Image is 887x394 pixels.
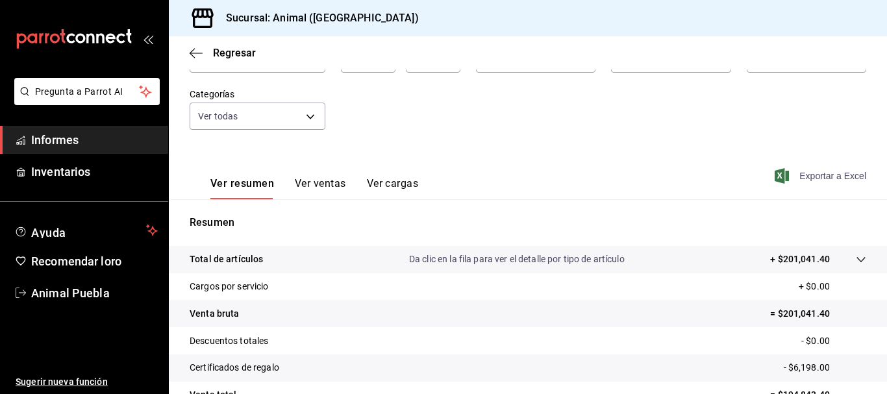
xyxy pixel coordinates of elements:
[777,168,866,184] button: Exportar a Excel
[210,177,274,190] font: Ver resumen
[31,286,110,300] font: Animal Puebla
[770,254,830,264] font: + $201,041.40
[198,111,238,121] font: Ver todas
[295,177,346,190] font: Ver ventas
[16,376,108,387] font: Sugerir nueva función
[31,254,121,268] font: Recomendar loro
[190,281,269,291] font: Cargos por servicio
[801,336,830,346] font: - $0.00
[367,177,419,190] font: Ver cargas
[35,86,123,97] font: Pregunta a Parrot AI
[31,133,79,147] font: Informes
[143,34,153,44] button: abrir_cajón_menú
[190,47,256,59] button: Regresar
[190,362,279,373] font: Certificados de regalo
[9,94,160,108] a: Pregunta a Parrot AI
[14,78,160,105] button: Pregunta a Parrot AI
[31,165,90,179] font: Inventarios
[799,281,830,291] font: + $0.00
[799,171,866,181] font: Exportar a Excel
[784,362,830,373] font: - $6,198.00
[190,89,234,99] font: Categorías
[409,254,625,264] font: Da clic en la fila para ver el detalle por tipo de artículo
[190,254,263,264] font: Total de artículos
[210,177,418,199] div: pestañas de navegación
[213,47,256,59] font: Regresar
[190,336,268,346] font: Descuentos totales
[190,216,234,228] font: Resumen
[770,308,830,319] font: = $201,041.40
[226,12,419,24] font: Sucursal: Animal ([GEOGRAPHIC_DATA])
[31,226,66,240] font: Ayuda
[190,308,239,319] font: Venta bruta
